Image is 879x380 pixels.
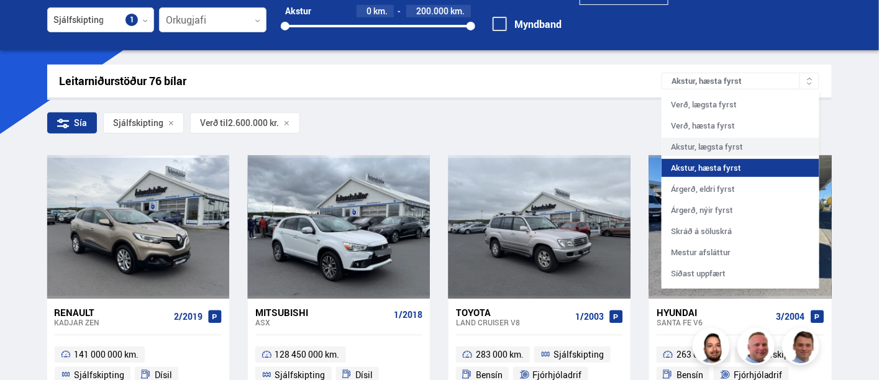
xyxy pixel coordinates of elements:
[662,117,819,135] div: Verð, hæsta fyrst
[255,318,389,327] div: ASX
[60,75,662,88] div: Leitarniðurstöður 76 bílar
[493,19,562,30] label: Myndband
[739,330,777,367] img: siFngHWaQ9KaOqBr.png
[662,243,819,261] div: Mestur afsláttur
[662,201,819,219] div: Árgerð, nýir fyrst
[784,330,821,367] img: FbJEzSuNWCJXmdc-.webp
[476,347,524,362] span: 283 000 km.
[74,347,139,362] span: 141 000 000 km.
[55,307,169,318] div: Renault
[113,118,163,128] span: Sjálfskipting
[200,118,228,128] span: Verð til
[367,5,371,17] span: 0
[416,5,449,17] span: 200.000
[777,312,805,322] span: 3/2004
[394,310,422,320] span: 1/2018
[450,6,465,16] span: km.
[676,347,724,362] span: 263 000 km.
[174,312,203,322] span: 2/2019
[657,307,771,318] div: Hyundai
[456,307,570,318] div: Toyota
[456,318,570,327] div: Land Cruiser V8
[662,159,819,177] div: Akstur, hæsta fyrst
[575,312,604,322] span: 1/2003
[662,222,819,240] div: Skráð á söluskrá
[47,112,97,133] div: Sía
[275,347,340,362] span: 128 450 000 km.
[657,318,771,327] div: Santa Fe V6
[662,180,819,198] div: Árgerð, eldri fyrst
[662,265,819,283] div: Síðast uppfært
[662,138,819,156] div: Akstur, lægsta fyrst
[662,96,819,114] div: Verð, lægsta fyrst
[662,73,819,89] div: Akstur, hæsta fyrst
[10,5,47,42] button: Opna LiveChat spjallviðmót
[373,6,388,16] span: km.
[554,347,604,362] span: Sjálfskipting
[255,307,389,318] div: Mitsubishi
[695,330,732,367] img: nhp88E3Fdnt1Opn2.png
[55,318,169,327] div: Kadjar ZEN
[285,6,311,16] div: Akstur
[228,118,279,128] span: 2.600.000 kr.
